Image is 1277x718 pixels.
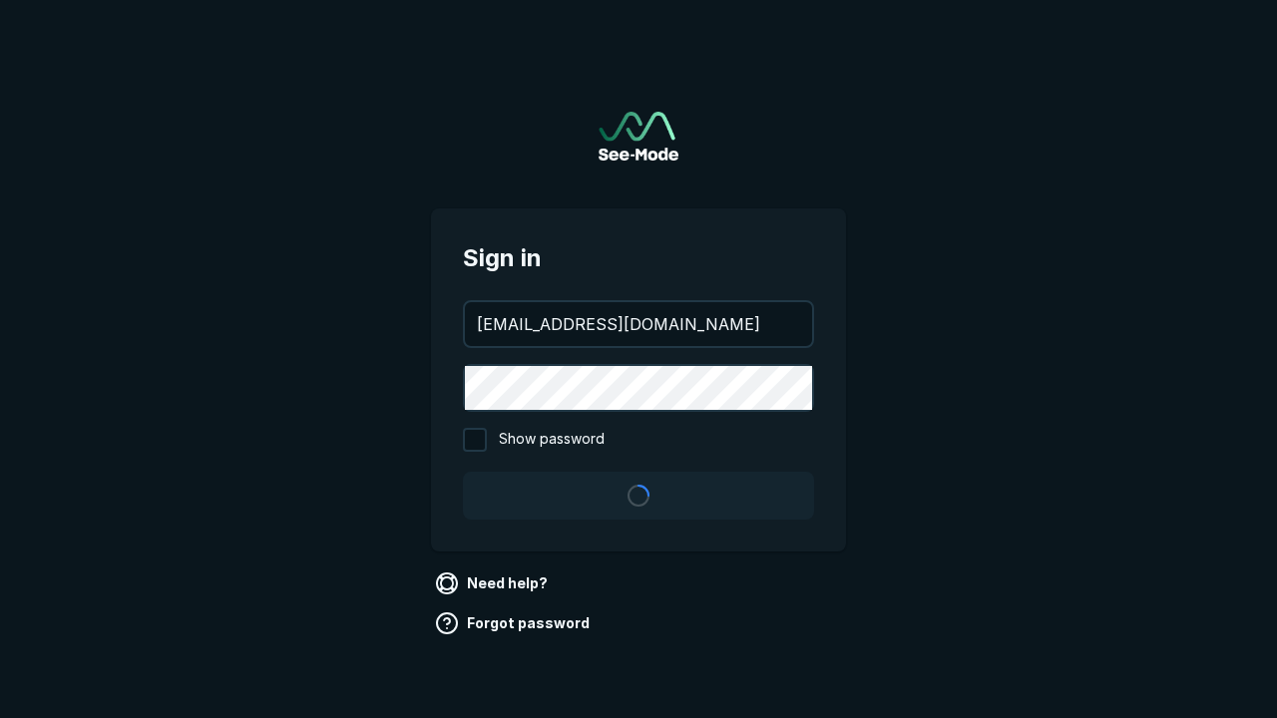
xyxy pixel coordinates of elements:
span: Sign in [463,240,814,276]
a: Need help? [431,567,556,599]
span: Show password [499,428,605,452]
a: Forgot password [431,607,598,639]
input: your@email.com [465,302,812,346]
img: See-Mode Logo [599,112,678,161]
a: Go to sign in [599,112,678,161]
